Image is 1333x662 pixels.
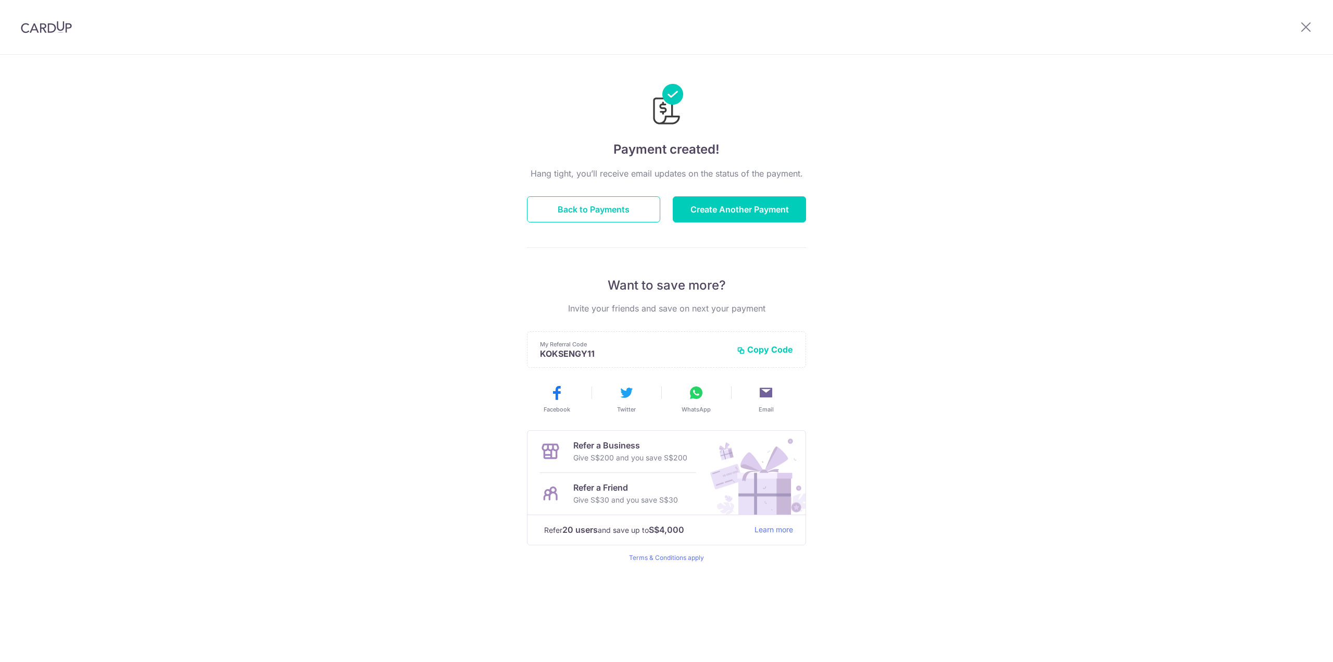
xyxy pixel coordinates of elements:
p: Want to save more? [527,277,806,294]
p: Hang tight, you’ll receive email updates on the status of the payment. [527,167,806,180]
img: Payments [650,84,683,128]
p: Refer a Business [573,439,687,452]
a: Learn more [754,523,793,536]
p: Give S$30 and you save S$30 [573,494,678,506]
button: Copy Code [737,344,793,355]
h4: Payment created! [527,140,806,159]
button: Facebook [526,384,587,414]
a: Terms & Conditions apply [629,554,704,561]
img: Refer [700,431,806,515]
p: Invite your friends and save on next your payment [527,302,806,315]
button: Create Another Payment [673,196,806,222]
p: Refer and save up to [544,523,746,536]
p: Refer a Friend [573,481,678,494]
p: My Referral Code [540,340,728,348]
p: KOKSENGY11 [540,348,728,359]
span: WhatsApp [682,405,711,414]
p: Give S$200 and you save S$200 [573,452,687,464]
button: Email [735,384,797,414]
button: WhatsApp [665,384,727,414]
span: Facebook [544,405,570,414]
button: Back to Payments [527,196,660,222]
button: Twitter [596,384,657,414]
img: CardUp [21,21,72,33]
span: Twitter [617,405,636,414]
span: Email [759,405,774,414]
strong: 20 users [562,523,598,536]
strong: S$4,000 [649,523,684,536]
